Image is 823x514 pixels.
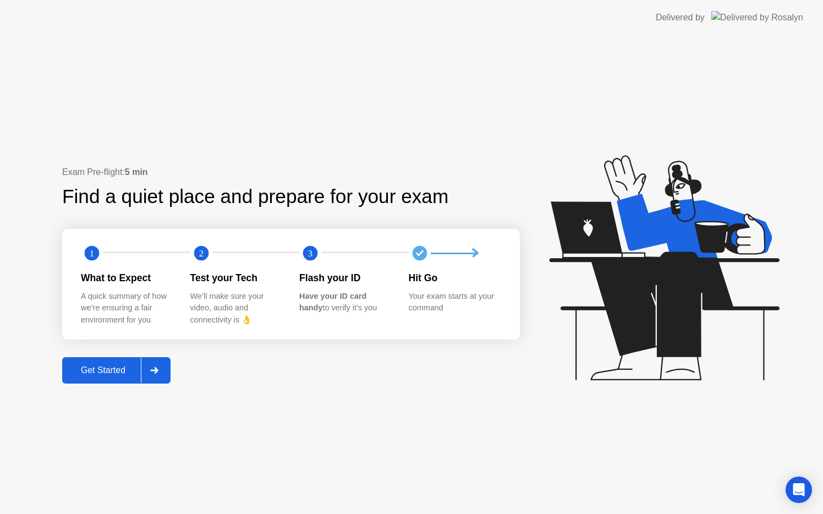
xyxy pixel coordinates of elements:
[62,166,520,179] div: Exam Pre-flight:
[199,248,203,259] text: 2
[299,291,391,314] div: to verify it’s you
[656,11,705,24] div: Delivered by
[409,291,501,314] div: Your exam starts at your command
[299,292,366,313] b: Have your ID card handy
[81,271,173,285] div: What to Expect
[62,182,450,211] div: Find a quiet place and prepare for your exam
[409,271,501,285] div: Hit Go
[125,167,148,177] b: 5 min
[190,291,282,326] div: We’ll make sure your video, audio and connectivity is 👌
[62,357,171,384] button: Get Started
[81,291,173,326] div: A quick summary of how we’re ensuring a fair environment for you
[190,271,282,285] div: Test your Tech
[711,11,803,24] img: Delivered by Rosalyn
[90,248,94,259] text: 1
[299,271,391,285] div: Flash your ID
[786,477,812,503] div: Open Intercom Messenger
[65,365,141,375] div: Get Started
[308,248,312,259] text: 3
